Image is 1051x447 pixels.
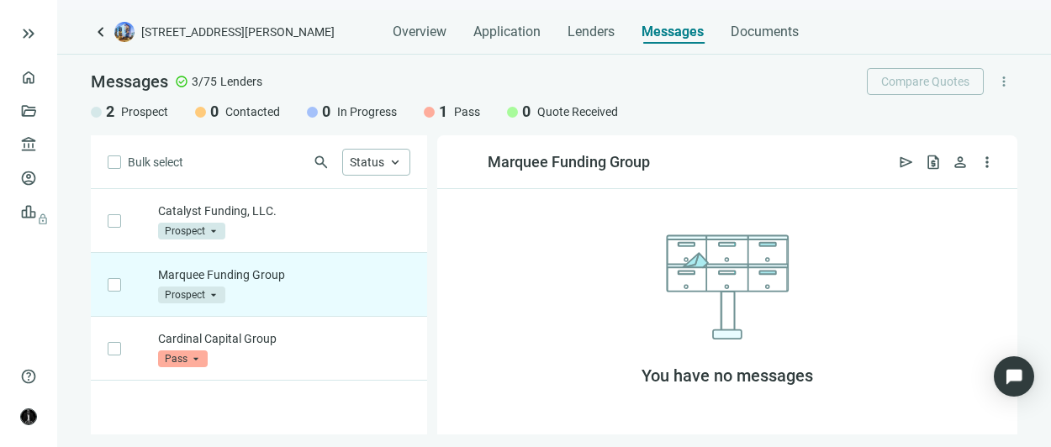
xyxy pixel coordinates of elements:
[158,350,208,367] span: Pass
[141,24,335,40] span: [STREET_ADDRESS][PERSON_NAME]
[114,22,135,42] img: deal-logo
[974,149,1001,176] button: more_vert
[522,102,531,122] span: 0
[925,154,942,171] span: request_quote
[994,356,1034,397] div: Open Intercom Messenger
[893,149,920,176] button: send
[158,330,410,347] p: Cardinal Capital Group
[18,24,39,44] button: keyboard_double_arrow_right
[920,149,947,176] button: request_quote
[91,22,111,42] a: keyboard_arrow_left
[990,68,1017,95] button: more_vert
[322,102,330,122] span: 0
[175,75,188,88] span: check_circle
[192,73,217,90] span: 3/75
[337,103,397,120] span: In Progress
[158,223,225,239] span: Prospect
[158,287,225,303] span: Prospect
[106,102,114,122] span: 2
[225,103,280,120] span: Contacted
[979,154,996,171] span: more_vert
[454,103,480,120] span: Pass
[388,155,403,170] span: keyboard_arrow_up
[393,24,446,40] span: Overview
[642,24,704,39] span: Messages
[642,363,813,389] span: You have no messages
[121,103,168,120] span: Prospect
[128,153,183,171] span: Bulk select
[158,266,410,283] p: Marquee Funding Group
[488,152,650,172] div: Marquee Funding Group
[731,24,799,40] span: Documents
[473,24,541,40] span: Application
[313,154,330,171] span: search
[20,368,37,385] span: help
[867,68,984,95] button: Compare Quotes
[91,71,168,92] span: Messages
[439,102,447,122] span: 1
[210,102,219,122] span: 0
[996,74,1011,89] span: more_vert
[21,409,36,424] img: avatar
[350,155,384,169] span: Status
[952,154,969,171] span: person
[220,73,262,90] span: Lenders
[898,154,915,171] span: send
[158,202,410,219] p: Catalyst Funding, LLC.
[537,103,618,120] span: Quote Received
[947,149,974,176] button: person
[568,24,615,40] span: Lenders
